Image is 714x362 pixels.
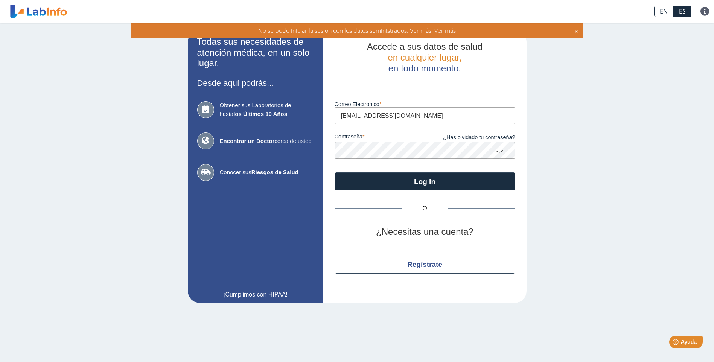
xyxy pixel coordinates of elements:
span: Conocer sus [220,168,314,177]
button: Regístrate [335,256,515,274]
label: contraseña [335,134,425,142]
b: Riesgos de Salud [251,169,298,175]
span: en cualquier lugar, [388,52,461,62]
span: No se pudo iniciar la sesión con los datos suministrados. Ver más. [258,26,433,35]
b: los Últimos 10 Años [233,111,287,117]
h2: ¿Necesitas una cuenta? [335,227,515,237]
button: Log In [335,172,515,190]
span: O [402,204,448,213]
label: Correo Electronico [335,101,515,107]
span: Ver más [433,26,456,35]
a: ¡Cumplimos con HIPAA! [197,290,314,299]
span: en todo momento. [388,63,461,73]
h2: Todas sus necesidades de atención médica, en un solo lugar. [197,37,314,69]
a: ES [673,6,691,17]
b: Encontrar un Doctor [220,138,275,144]
a: EN [654,6,673,17]
h3: Desde aquí podrás... [197,78,314,88]
iframe: Help widget launcher [647,333,706,354]
span: Accede a sus datos de salud [367,41,483,52]
span: Obtener sus Laboratorios de hasta [220,101,314,118]
a: ¿Has olvidado tu contraseña? [425,134,515,142]
span: cerca de usted [220,137,314,146]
